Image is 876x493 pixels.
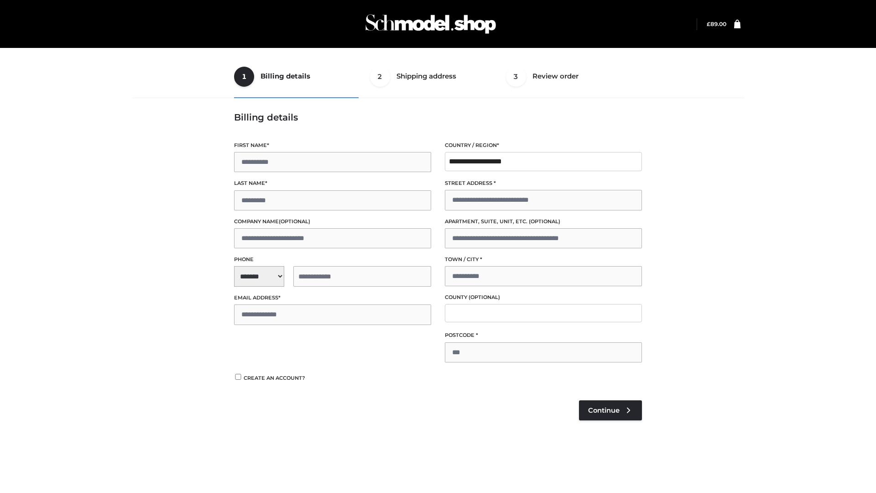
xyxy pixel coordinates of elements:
[707,21,726,27] bdi: 89.00
[707,21,710,27] span: £
[234,374,242,380] input: Create an account?
[445,141,642,150] label: Country / Region
[234,255,431,264] label: Phone
[707,21,726,27] a: £89.00
[588,406,620,414] span: Continue
[445,293,642,302] label: County
[445,217,642,226] label: Apartment, suite, unit, etc.
[234,179,431,188] label: Last name
[234,112,642,123] h3: Billing details
[445,179,642,188] label: Street address
[445,331,642,340] label: Postcode
[445,255,642,264] label: Town / City
[529,218,560,225] span: (optional)
[234,141,431,150] label: First name
[279,218,310,225] span: (optional)
[469,294,500,300] span: (optional)
[244,375,305,381] span: Create an account?
[234,217,431,226] label: Company name
[579,400,642,420] a: Continue
[234,294,431,302] label: Email address
[362,6,499,42] img: Schmodel Admin 964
